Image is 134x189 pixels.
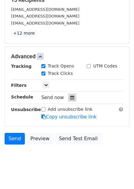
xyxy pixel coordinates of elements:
a: Copy unsubscribe link [41,114,97,120]
small: [EMAIL_ADDRESS][DOMAIN_NAME] [11,14,79,18]
a: +12 more [11,29,37,37]
label: Track Clicks [48,70,73,77]
strong: Unsubscribe [11,107,41,112]
small: [EMAIL_ADDRESS][DOMAIN_NAME] [11,7,79,12]
label: Add unsubscribe link [48,106,93,113]
strong: Filters [11,83,27,88]
span: Send now [41,95,64,100]
iframe: Chat Widget [103,160,134,189]
h5: Advanced [11,53,123,60]
a: Send [5,133,25,145]
a: Preview [26,133,53,145]
label: UTM Codes [93,63,117,69]
a: Send Test Email [55,133,101,145]
small: [EMAIL_ADDRESS][DOMAIN_NAME] [11,21,79,25]
label: Track Opens [48,63,74,69]
strong: Schedule [11,94,33,99]
strong: Tracking [11,64,32,69]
